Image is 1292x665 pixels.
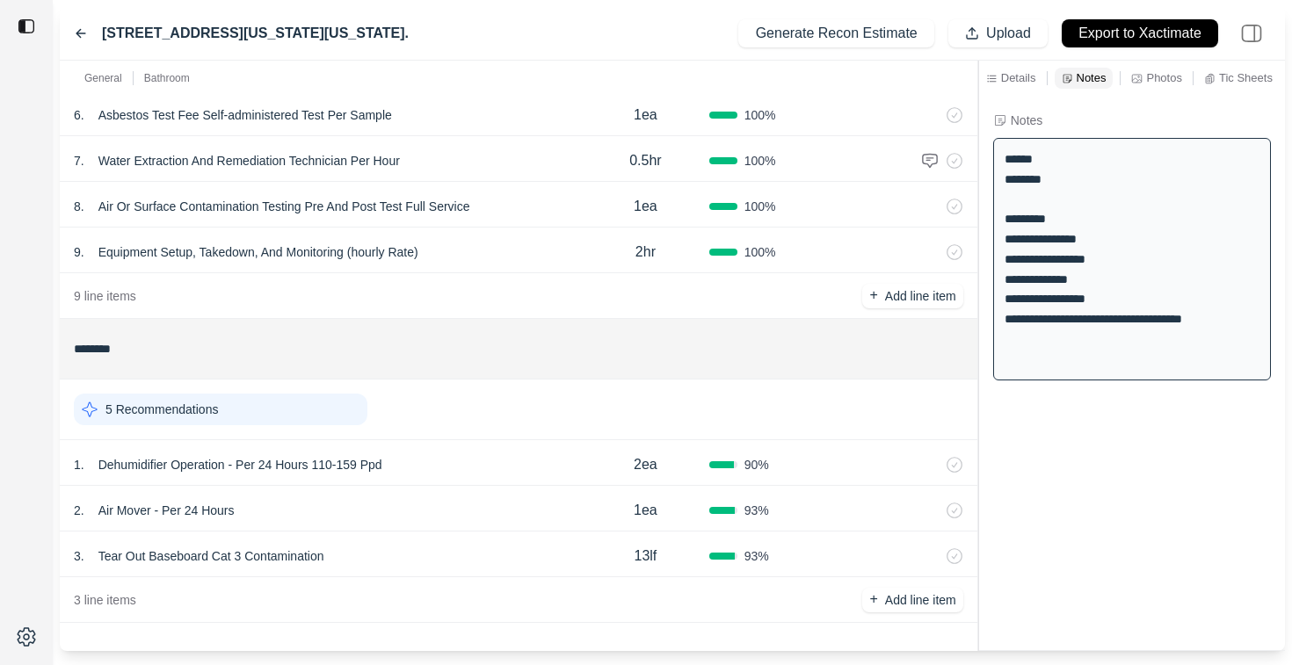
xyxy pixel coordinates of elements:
[144,71,190,85] p: Bathroom
[74,106,84,124] p: 6 .
[74,591,136,609] p: 3 line items
[744,547,769,565] span: 93 %
[756,24,918,44] p: Generate Recon Estimate
[74,152,84,170] p: 7 .
[635,546,657,567] p: 13lf
[74,287,136,305] p: 9 line items
[91,498,242,523] p: Air Mover - Per 24 Hours
[744,456,769,473] span: 90 %
[105,401,218,418] p: 5 Recommendations
[74,502,84,519] p: 2 .
[91,194,477,219] p: Air Or Surface Contamination Testing Pre And Post Test Full Service
[91,544,331,568] p: Tear Out Baseboard Cat 3 Contamination
[1062,19,1218,47] button: Export to Xactimate
[744,243,776,261] span: 100 %
[1146,70,1181,85] p: Photos
[921,152,939,170] img: comment
[738,19,933,47] button: Generate Recon Estimate
[869,286,877,306] p: +
[948,19,1048,47] button: Upload
[744,106,776,124] span: 100 %
[634,105,657,126] p: 1ea
[102,23,409,44] label: [STREET_ADDRESS][US_STATE][US_STATE].
[74,456,84,473] p: 1 .
[869,589,877,610] p: +
[18,18,35,35] img: toggle sidebar
[634,454,657,475] p: 2ea
[885,287,956,305] p: Add line item
[635,242,656,263] p: 2hr
[1077,70,1107,85] p: Notes
[744,198,776,215] span: 100 %
[84,71,122,85] p: General
[91,148,407,173] p: Water Extraction And Remediation Technician Per Hour
[1078,24,1201,44] p: Export to Xactimate
[862,284,962,308] button: +Add line item
[74,547,84,565] p: 3 .
[91,103,399,127] p: Asbestos Test Fee Self-administered Test Per Sample
[91,452,389,477] p: Dehumidifier Operation - Per 24 Hours 110-159 Ppd
[634,196,657,217] p: 1ea
[74,198,84,215] p: 8 .
[1011,112,1043,129] div: Notes
[634,500,657,521] p: 1ea
[862,588,962,612] button: +Add line item
[629,150,661,171] p: 0.5hr
[74,243,84,261] p: 9 .
[91,240,425,264] p: Equipment Setup, Takedown, And Monitoring (hourly Rate)
[885,591,956,609] p: Add line item
[744,502,769,519] span: 93 %
[986,24,1031,44] p: Upload
[744,152,776,170] span: 100 %
[1232,14,1271,53] img: right-panel.svg
[1001,70,1036,85] p: Details
[1219,70,1273,85] p: Tic Sheets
